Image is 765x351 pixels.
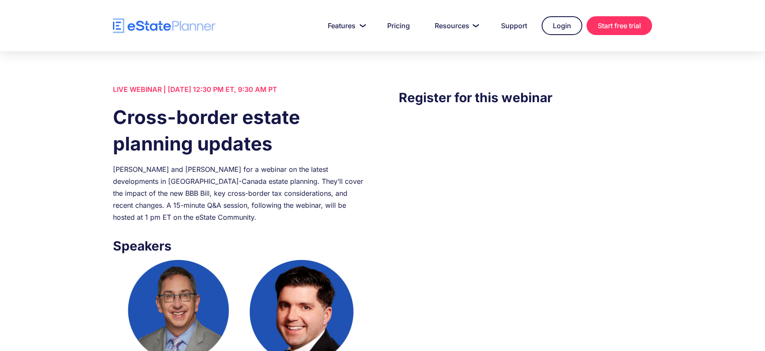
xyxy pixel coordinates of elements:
[113,83,366,95] div: LIVE WEBINAR | [DATE] 12:30 PM ET, 9:30 AM PT
[113,236,366,256] h3: Speakers
[491,17,537,34] a: Support
[587,16,652,35] a: Start free trial
[317,17,373,34] a: Features
[113,104,366,157] h1: Cross-border estate planning updates
[424,17,486,34] a: Resources
[399,88,652,107] h3: Register for this webinar
[113,163,366,223] div: [PERSON_NAME] and [PERSON_NAME] for a webinar on the latest developments in [GEOGRAPHIC_DATA]-Can...
[542,16,582,35] a: Login
[377,17,420,34] a: Pricing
